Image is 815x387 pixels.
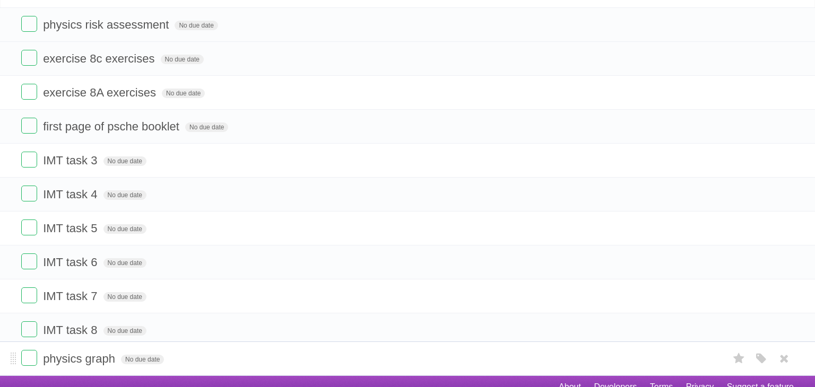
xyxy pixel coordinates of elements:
span: exercise 8A exercises [43,86,159,99]
span: No due date [103,190,146,200]
label: Done [21,84,37,100]
label: Done [21,287,37,303]
span: No due date [103,156,146,166]
label: Done [21,118,37,134]
label: Done [21,219,37,235]
span: exercise 8c exercises [43,52,157,65]
label: Done [21,253,37,269]
span: No due date [103,224,146,234]
label: Done [21,321,37,337]
label: Star task [729,350,749,367]
label: Done [21,16,37,32]
span: No due date [103,258,146,268]
span: IMT task 3 [43,154,100,167]
span: No due date [162,89,205,98]
span: first page of psche booklet [43,120,182,133]
span: No due date [103,292,146,302]
label: Done [21,50,37,66]
span: No due date [103,326,146,336]
span: No due date [161,55,204,64]
span: physics graph [43,352,118,365]
span: IMT task 7 [43,289,100,303]
span: physics risk assessment [43,18,171,31]
label: Done [21,350,37,366]
span: IMT task 4 [43,188,100,201]
span: IMT task 6 [43,256,100,269]
span: IMT task 8 [43,323,100,337]
span: IMT task 5 [43,222,100,235]
span: No due date [121,355,164,364]
label: Done [21,152,37,168]
span: No due date [185,122,228,132]
label: Done [21,186,37,201]
span: No due date [175,21,218,30]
